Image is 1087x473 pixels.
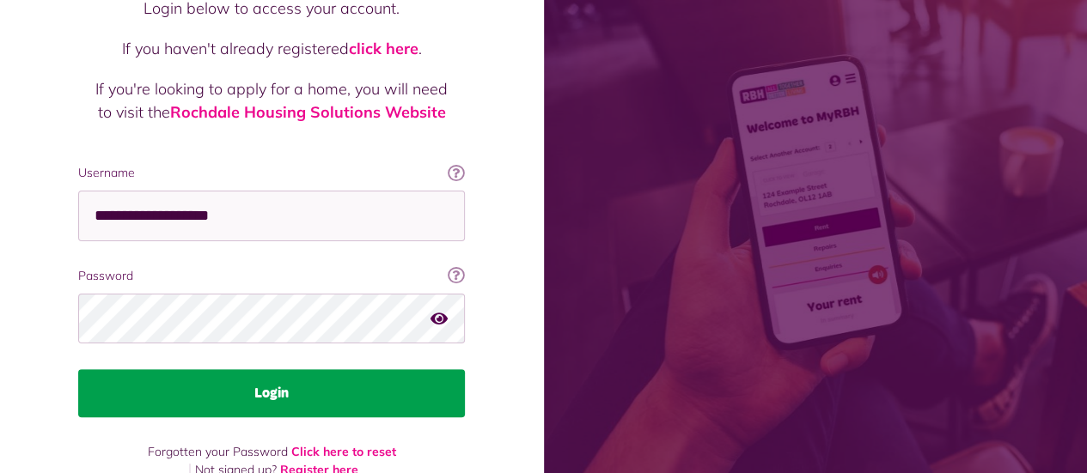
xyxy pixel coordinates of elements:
[148,444,288,459] span: Forgotten your Password
[95,77,448,124] p: If you're looking to apply for a home, you will need to visit the
[78,164,465,182] label: Username
[78,267,465,285] label: Password
[95,37,448,60] p: If you haven't already registered .
[349,39,418,58] a: click here
[170,102,446,122] a: Rochdale Housing Solutions Website
[291,444,396,459] a: Click here to reset
[78,369,465,417] button: Login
